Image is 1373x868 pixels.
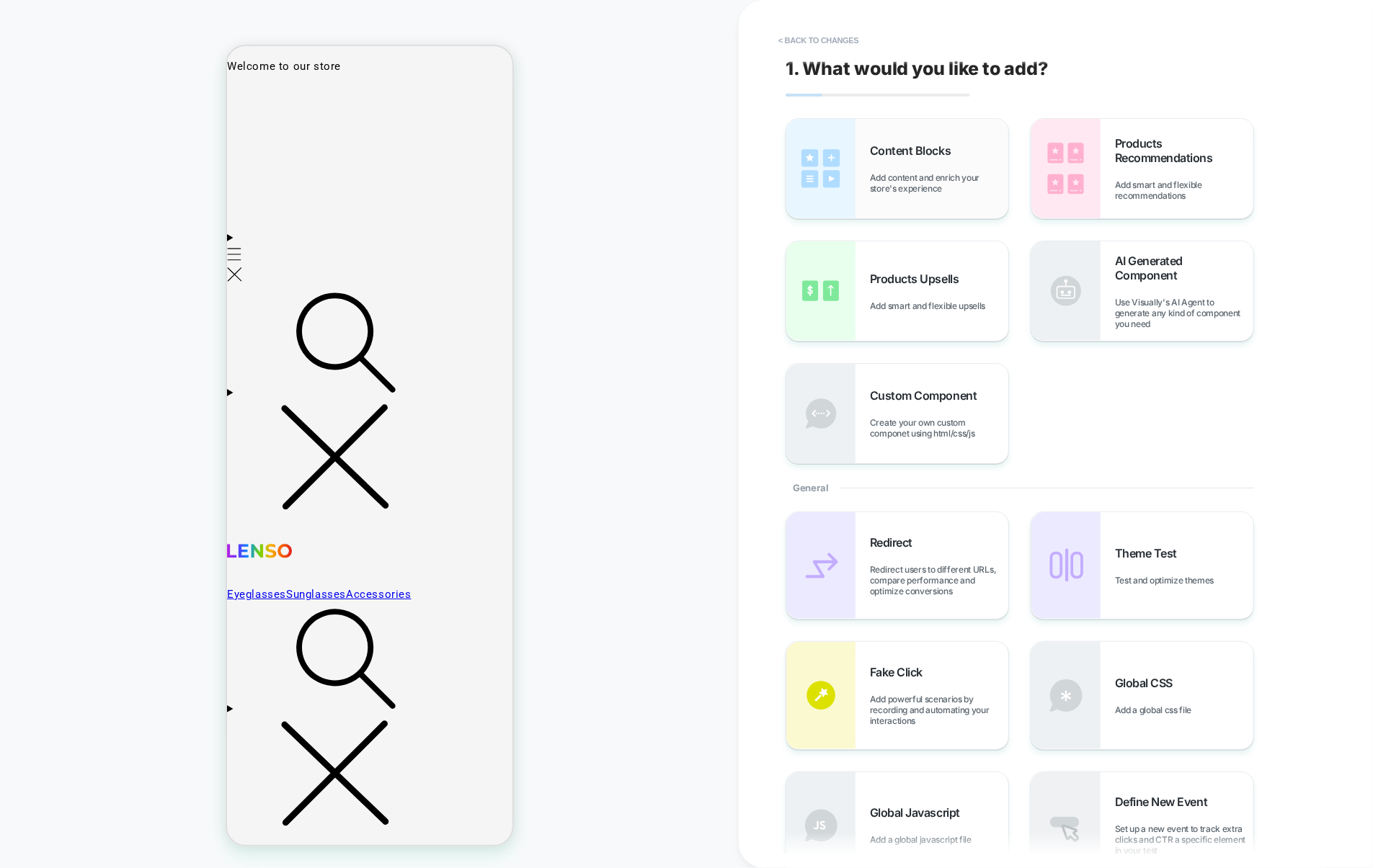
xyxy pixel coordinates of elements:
[1115,795,1214,809] span: Define New Event
[771,29,866,52] button: < Back to changes
[870,143,958,158] span: Content Blocks
[1115,297,1253,329] span: Use Visually's AI Agent to generate any kind of component you need
[870,564,1008,596] span: Redirect users to different URLs, compare performance and optimize conversions
[1115,136,1253,165] span: Products Recommendations
[870,535,920,550] span: Redirect
[1115,254,1253,282] span: AI Generated Component
[870,694,1008,726] span: Add powerful scenarios by recording and automating your interactions
[870,300,992,311] span: Add smart and flexible upsells
[1115,676,1180,690] span: Global CSS
[119,542,185,556] a: Accessories
[1115,546,1184,560] span: Theme Test
[1115,179,1253,201] span: Add smart and flexible recommendations
[870,388,984,403] span: Custom Component
[786,58,1048,79] span: 1. What would you like to add?
[870,834,979,845] span: Add a global javascript file
[870,417,1008,439] span: Create your own custom componet using html/css/js
[870,665,930,679] span: Fake Click
[59,542,119,556] a: Sunglasses
[870,272,966,286] span: Products Upsells
[1115,575,1221,586] span: Test and optimize themes
[870,172,1008,194] span: Add content and enrich your store's experience
[786,464,1254,511] div: General
[1115,704,1199,715] span: Add a global css file
[870,805,967,820] span: Global Javascript
[1115,823,1253,856] span: Set up a new event to track extra clicks and CTR a specific element in your test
